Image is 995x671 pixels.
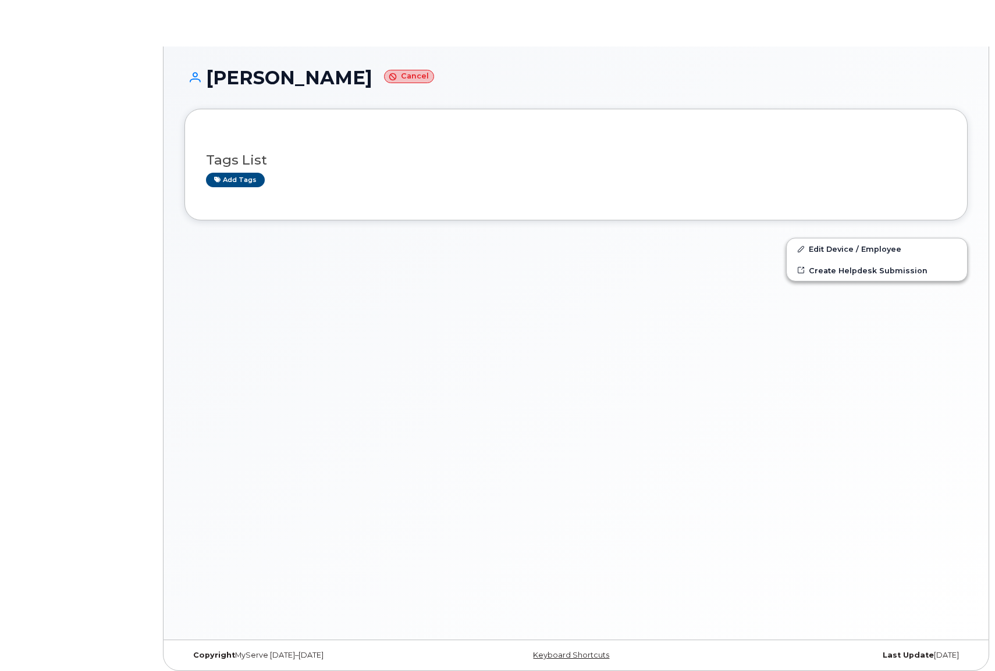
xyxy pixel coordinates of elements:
[184,651,446,660] div: MyServe [DATE]–[DATE]
[206,173,265,187] a: Add tags
[787,238,967,259] a: Edit Device / Employee
[706,651,968,660] div: [DATE]
[184,67,968,88] h1: [PERSON_NAME]
[206,153,946,167] h3: Tags List
[883,651,934,659] strong: Last Update
[193,651,235,659] strong: Copyright
[533,651,609,659] a: Keyboard Shortcuts
[384,70,434,83] small: Cancel
[787,260,967,281] a: Create Helpdesk Submission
